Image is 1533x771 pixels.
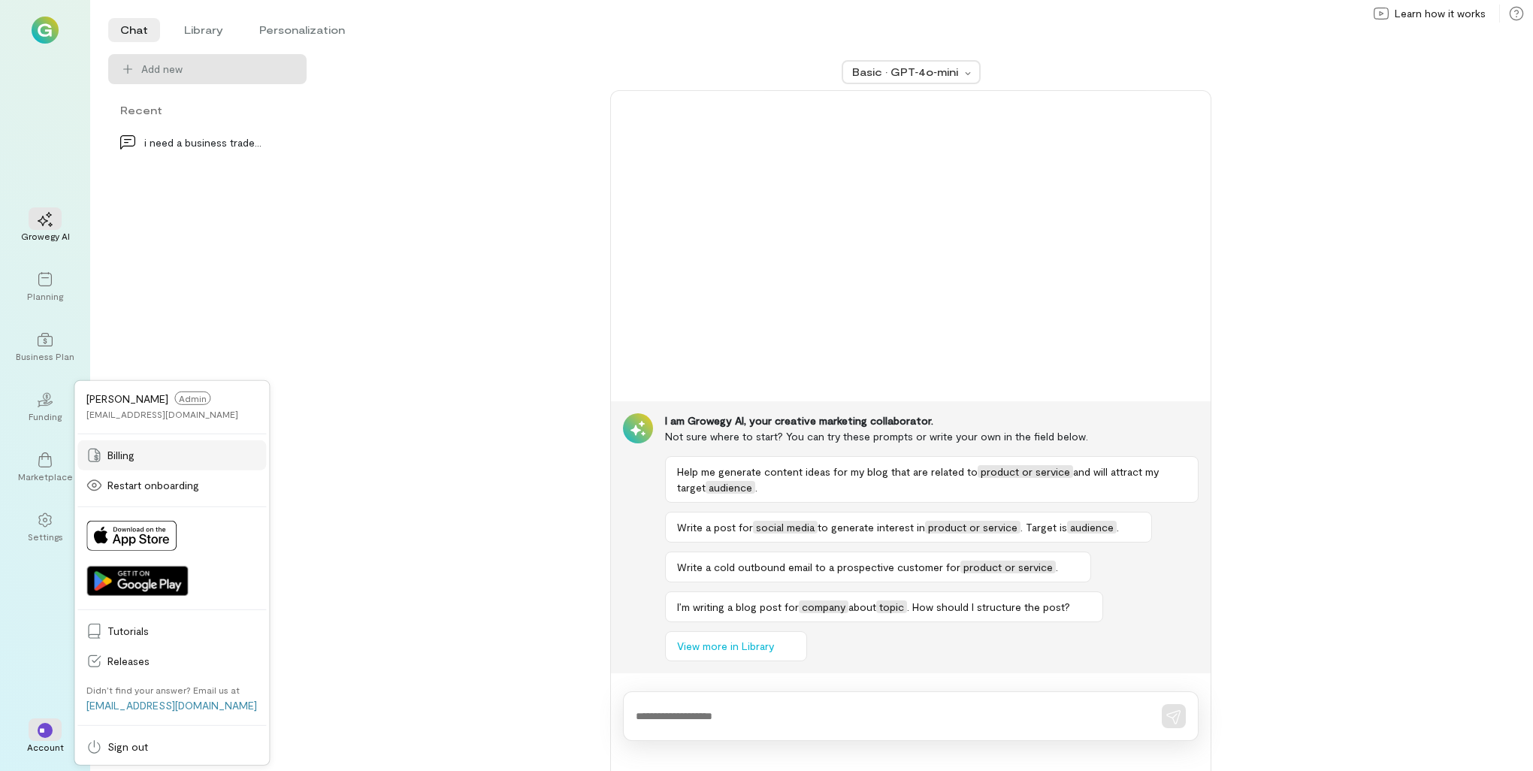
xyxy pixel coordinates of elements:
div: [EMAIL_ADDRESS][DOMAIN_NAME] [86,408,238,420]
span: product or service [960,561,1056,573]
span: about [848,600,876,613]
li: Personalization [247,18,357,42]
span: . [1056,561,1058,573]
a: [EMAIL_ADDRESS][DOMAIN_NAME] [86,699,257,712]
span: Admin [174,392,210,405]
div: I am Growegy AI, your creative marketing collaborator. [665,413,1199,428]
span: . [1117,521,1119,534]
div: Not sure where to start? You can try these prompts or write your own in the field below. [665,428,1199,444]
span: social media [753,521,818,534]
span: Write a post for [677,521,753,534]
a: Tutorials [77,616,266,646]
span: Write a cold outbound email to a prospective customer for [677,561,960,573]
span: Restart onboarding [107,478,257,493]
span: Sign out [107,739,257,754]
span: . Target is [1020,521,1067,534]
div: Basic · GPT‑4o‑mini [852,65,960,80]
div: Recent [108,102,307,118]
a: Planning [18,260,72,314]
div: Business Plan [16,350,74,362]
span: to generate interest in [818,521,925,534]
span: . [755,481,757,494]
button: Write a post forsocial mediato generate interest inproduct or service. Target isaudience. [665,512,1152,543]
a: Marketplace [18,440,72,494]
button: View more in Library [665,631,807,661]
a: Sign out [77,732,266,762]
span: Billing [107,448,257,463]
button: Write a cold outbound email to a prospective customer forproduct or service. [665,552,1091,582]
a: Billing [77,440,266,470]
a: Restart onboarding [77,470,266,500]
span: topic [876,600,907,613]
span: product or service [978,465,1073,478]
span: I’m writing a blog post for [677,600,799,613]
span: [PERSON_NAME] [86,392,168,404]
li: Library [172,18,235,42]
a: Business Plan [18,320,72,374]
span: Help me generate content ideas for my blog that are related to [677,465,978,478]
span: audience [706,481,755,494]
li: Chat [108,18,160,42]
span: company [799,600,848,613]
a: Releases [77,646,266,676]
button: Help me generate content ideas for my blog that are related toproduct or serviceand will attract ... [665,456,1199,503]
div: Marketplace [18,470,73,482]
a: Settings [18,500,72,555]
img: Download on App Store [86,521,177,551]
div: Growegy AI [21,230,70,242]
span: audience [1067,521,1117,534]
span: . How should I structure the post? [907,600,1070,613]
div: Settings [28,531,63,543]
div: Planning [27,290,63,302]
span: Releases [107,654,257,669]
span: Learn how it works [1395,6,1486,21]
span: product or service [925,521,1020,534]
div: Account [27,741,64,753]
div: Funding [29,410,62,422]
img: Get it on Google Play [86,566,188,596]
button: I’m writing a blog post forcompanyabouttopic. How should I structure the post? [665,591,1103,622]
a: Funding [18,380,72,434]
div: Didn’t find your answer? Email us at [86,684,240,696]
span: Add new [141,62,295,77]
span: Tutorials [107,624,257,639]
span: View more in Library [677,639,774,654]
div: i need a business trade reference [144,135,262,150]
a: Growegy AI [18,200,72,254]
